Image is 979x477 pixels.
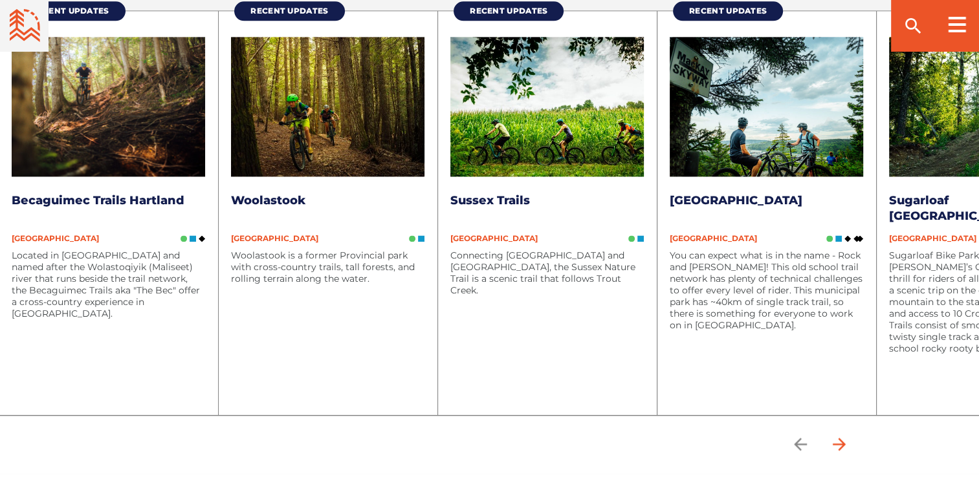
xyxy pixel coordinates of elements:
[15,1,125,21] a: Recent Updates
[830,434,849,454] ion-icon: arrow forward
[628,235,635,242] img: Green Circle
[12,233,99,243] span: [GEOGRAPHIC_DATA]
[234,1,344,21] a: Recent Updates
[231,249,424,284] p: Woolastook is a former Provincial park with cross-country trails, tall forests, and rolling terra...
[791,434,810,454] ion-icon: arrow back
[689,6,767,16] span: Recent Updates
[418,235,424,242] img: Blue Square
[835,235,842,242] img: Blue Square
[199,235,205,242] img: Black Diamond
[31,6,109,16] span: Recent Updates
[12,37,205,177] img: MTB Atlantic Becaguimec Hartland Mountain Biking Trails
[450,233,538,243] span: [GEOGRAPHIC_DATA]
[454,1,564,21] a: Recent Updates
[181,235,187,242] img: Green Circle
[889,233,976,243] span: [GEOGRAPHIC_DATA]
[12,193,184,207] a: Becaguimec Trails Hartland
[673,1,783,21] a: Recent Updates
[637,235,644,242] img: Blue Square
[670,193,802,207] a: [GEOGRAPHIC_DATA]
[470,6,547,16] span: Recent Updates
[231,233,318,243] span: [GEOGRAPHIC_DATA]
[844,235,851,242] img: Black Diamond
[853,235,863,242] img: Double Black DIamond
[409,235,415,242] img: Green Circle
[450,249,644,296] p: Connecting [GEOGRAPHIC_DATA] and [GEOGRAPHIC_DATA], the Sussex Nature Trail is a scenic trail tha...
[670,249,863,331] p: You can expect what is in the name - Rock and [PERSON_NAME]! This old school trail network has pl...
[903,16,923,36] ion-icon: search
[450,193,530,207] a: Sussex Trails
[231,193,305,207] a: Woolastook
[670,233,757,243] span: [GEOGRAPHIC_DATA]
[250,6,328,16] span: Recent Updates
[826,235,833,242] img: Green Circle
[190,235,196,242] img: Blue Square
[12,249,205,319] p: Located in [GEOGRAPHIC_DATA] and named after the Wolastoqiyik (Maliseet) river that runs beside t...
